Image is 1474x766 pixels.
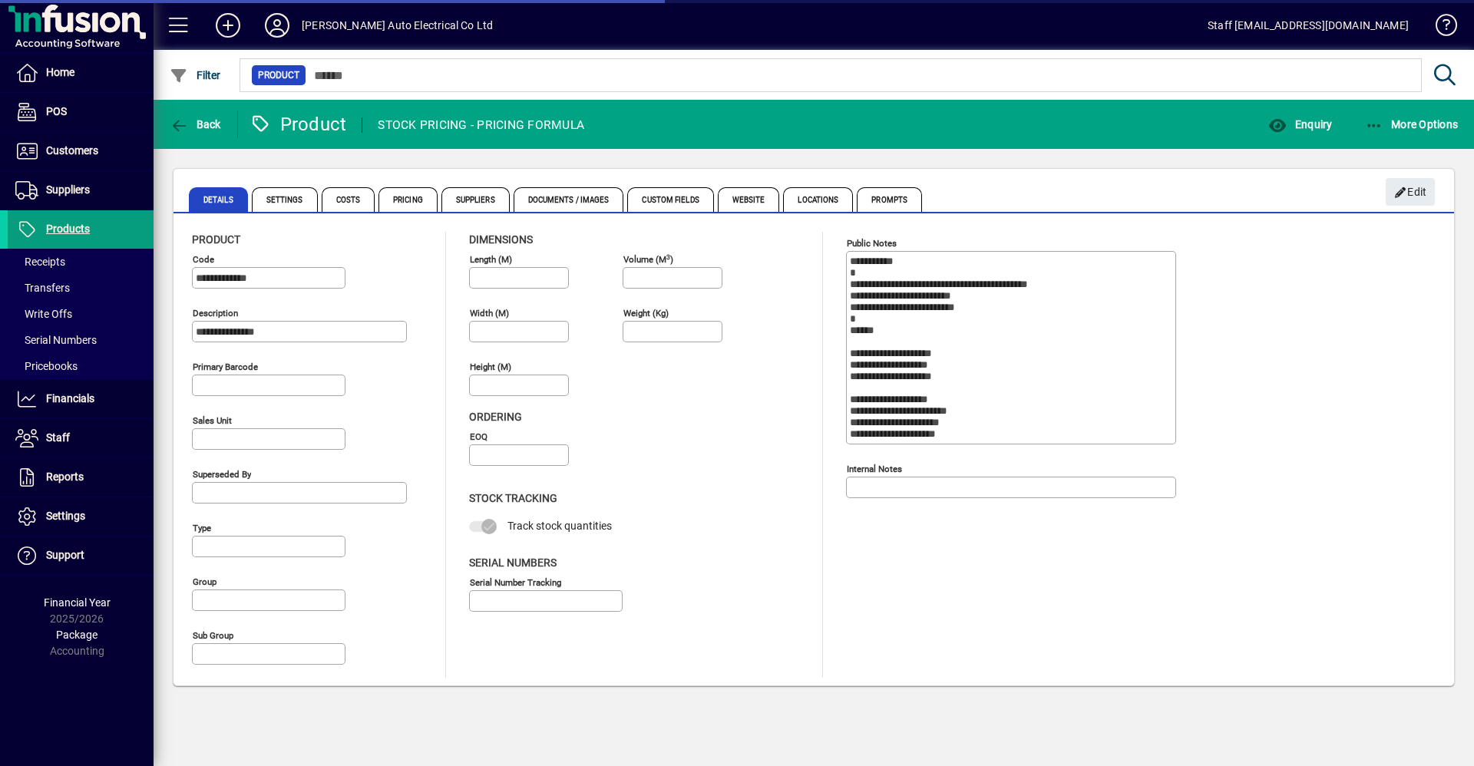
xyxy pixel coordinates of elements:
[193,308,238,319] mat-label: Description
[46,470,84,483] span: Reports
[46,431,70,444] span: Staff
[8,132,154,170] a: Customers
[1361,111,1462,138] button: More Options
[193,362,258,372] mat-label: Primary barcode
[253,12,302,39] button: Profile
[470,308,509,319] mat-label: Width (m)
[46,510,85,522] span: Settings
[8,249,154,275] a: Receipts
[322,187,375,212] span: Costs
[203,12,253,39] button: Add
[166,61,225,89] button: Filter
[514,187,624,212] span: Documents / Images
[470,254,512,265] mat-label: Length (m)
[1394,180,1427,205] span: Edit
[193,254,214,265] mat-label: Code
[15,308,72,320] span: Write Offs
[193,630,233,641] mat-label: Sub group
[1386,178,1435,206] button: Edit
[8,171,154,210] a: Suppliers
[470,576,561,587] mat-label: Serial Number tracking
[627,187,713,212] span: Custom Fields
[469,492,557,504] span: Stock Tracking
[847,464,902,474] mat-label: Internal Notes
[1424,3,1455,53] a: Knowledge Base
[8,275,154,301] a: Transfers
[1208,13,1409,38] div: Staff [EMAIL_ADDRESS][DOMAIN_NAME]
[378,187,438,212] span: Pricing
[15,360,78,372] span: Pricebooks
[8,54,154,92] a: Home
[193,415,232,426] mat-label: Sales unit
[623,254,673,265] mat-label: Volume (m )
[46,66,74,78] span: Home
[189,187,248,212] span: Details
[718,187,780,212] span: Website
[166,111,225,138] button: Back
[8,419,154,457] a: Staff
[470,431,487,442] mat-label: EOQ
[15,334,97,346] span: Serial Numbers
[783,187,853,212] span: Locations
[8,537,154,575] a: Support
[507,520,612,532] span: Track stock quantities
[192,233,240,246] span: Product
[8,380,154,418] a: Financials
[170,118,221,130] span: Back
[8,497,154,536] a: Settings
[302,13,493,38] div: [PERSON_NAME] Auto Electrical Co Ltd
[8,458,154,497] a: Reports
[170,69,221,81] span: Filter
[46,549,84,561] span: Support
[46,223,90,235] span: Products
[8,327,154,353] a: Serial Numbers
[378,113,584,137] div: STOCK PRICING - PRICING FORMULA
[8,93,154,131] a: POS
[252,187,318,212] span: Settings
[44,596,111,609] span: Financial Year
[469,411,522,423] span: Ordering
[193,576,216,587] mat-label: Group
[258,68,299,83] span: Product
[15,256,65,268] span: Receipts
[46,183,90,196] span: Suppliers
[441,187,510,212] span: Suppliers
[56,629,97,641] span: Package
[8,353,154,379] a: Pricebooks
[15,282,70,294] span: Transfers
[250,112,347,137] div: Product
[469,233,533,246] span: Dimensions
[154,111,238,138] app-page-header-button: Back
[1365,118,1459,130] span: More Options
[193,523,211,533] mat-label: Type
[46,105,67,117] span: POS
[470,362,511,372] mat-label: Height (m)
[1268,118,1332,130] span: Enquiry
[8,301,154,327] a: Write Offs
[46,392,94,404] span: Financials
[469,556,557,569] span: Serial Numbers
[666,253,670,260] sup: 3
[1264,111,1336,138] button: Enquiry
[623,308,669,319] mat-label: Weight (Kg)
[46,144,98,157] span: Customers
[857,187,922,212] span: Prompts
[847,238,897,249] mat-label: Public Notes
[193,469,251,480] mat-label: Superseded by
